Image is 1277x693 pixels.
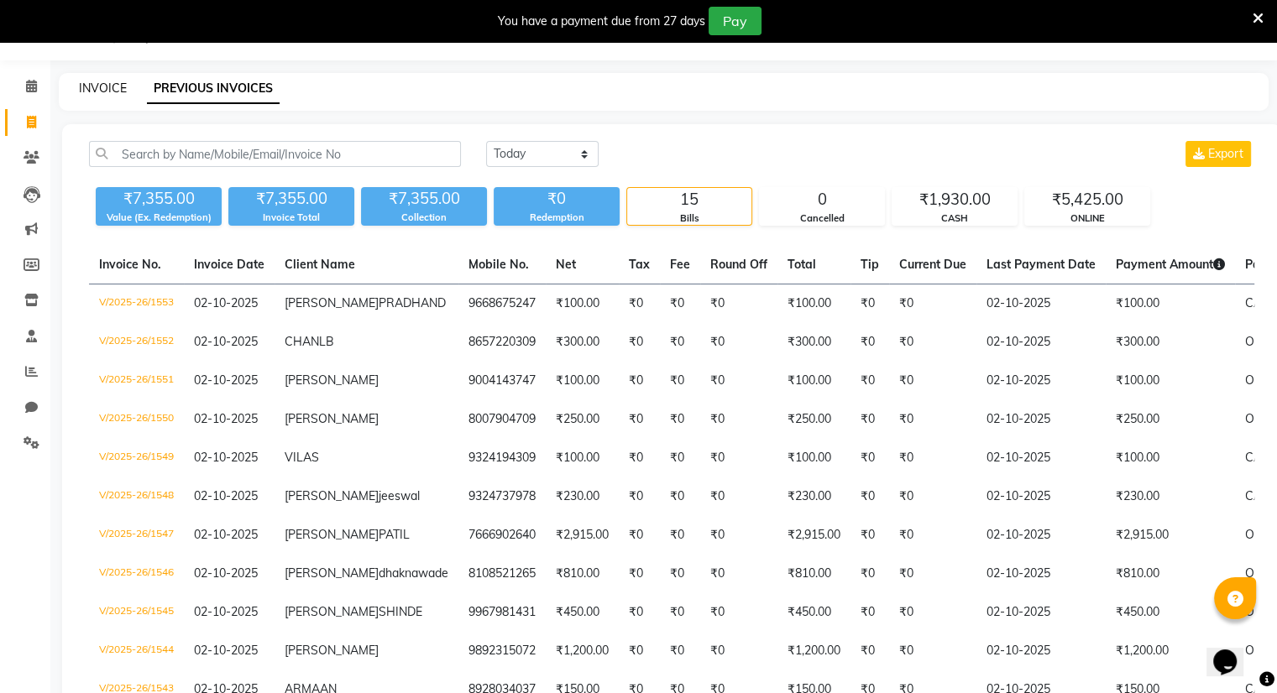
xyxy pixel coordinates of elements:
[458,632,546,670] td: 9892315072
[889,555,976,593] td: ₹0
[889,323,976,362] td: ₹0
[194,257,264,272] span: Invoice Date
[285,565,379,581] span: [PERSON_NAME]
[458,593,546,632] td: 9967981431
[194,488,258,503] span: 02-10-2025
[850,400,889,439] td: ₹0
[700,632,777,670] td: ₹0
[660,516,700,555] td: ₹0
[194,373,258,388] span: 02-10-2025
[194,565,258,581] span: 02-10-2025
[777,593,850,632] td: ₹450.00
[850,439,889,477] td: ₹0
[79,81,127,96] a: INVOICE
[1025,188,1149,211] div: ₹5,425.00
[326,334,334,349] span: B
[619,555,660,593] td: ₹0
[285,334,326,349] span: CHANL
[99,257,161,272] span: Invoice No.
[660,555,700,593] td: ₹0
[546,439,619,477] td: ₹100.00
[700,439,777,477] td: ₹0
[700,516,777,555] td: ₹0
[700,323,777,362] td: ₹0
[1106,593,1235,632] td: ₹450.00
[147,74,280,104] a: PREVIOUS INVOICES
[285,411,379,426] span: [PERSON_NAME]
[976,632,1106,670] td: 02-10-2025
[379,604,422,619] span: SHINDE
[700,477,777,516] td: ₹0
[777,477,850,516] td: ₹230.00
[660,593,700,632] td: ₹0
[96,211,222,225] div: Value (Ex. Redemption)
[89,477,184,516] td: V/2025-26/1548
[627,211,751,226] div: Bills
[361,211,487,225] div: Collection
[1106,516,1235,555] td: ₹2,915.00
[1208,146,1243,161] span: Export
[458,362,546,400] td: 9004143747
[850,362,889,400] td: ₹0
[760,211,884,226] div: Cancelled
[777,284,850,324] td: ₹100.00
[889,632,976,670] td: ₹0
[619,362,660,400] td: ₹0
[660,323,700,362] td: ₹0
[546,555,619,593] td: ₹810.00
[976,516,1106,555] td: 02-10-2025
[194,643,258,658] span: 02-10-2025
[546,632,619,670] td: ₹1,200.00
[1106,323,1235,362] td: ₹300.00
[458,555,546,593] td: 8108521265
[889,400,976,439] td: ₹0
[660,400,700,439] td: ₹0
[285,604,379,619] span: [PERSON_NAME]
[89,632,184,670] td: V/2025-26/1544
[228,187,354,211] div: ₹7,355.00
[379,527,410,542] span: PATIL
[619,400,660,439] td: ₹0
[285,373,379,388] span: [PERSON_NAME]
[660,439,700,477] td: ₹0
[1106,284,1235,324] td: ₹100.00
[89,439,184,477] td: V/2025-26/1549
[889,477,976,516] td: ₹0
[1116,257,1225,272] span: Payment Amount
[850,516,889,555] td: ₹0
[458,439,546,477] td: 9324194309
[760,188,884,211] div: 0
[89,323,184,362] td: V/2025-26/1552
[619,593,660,632] td: ₹0
[700,593,777,632] td: ₹0
[1106,400,1235,439] td: ₹250.00
[285,527,379,542] span: [PERSON_NAME]
[285,488,379,503] span: [PERSON_NAME]
[788,257,816,272] span: Total
[670,257,690,272] span: Fee
[976,593,1106,632] td: 02-10-2025
[889,284,976,324] td: ₹0
[619,516,660,555] td: ₹0
[458,400,546,439] td: 8007904709
[889,516,976,555] td: ₹0
[777,439,850,477] td: ₹100.00
[89,141,461,167] input: Search by Name/Mobile/Email/Invoice No
[850,555,889,593] td: ₹0
[777,555,850,593] td: ₹810.00
[96,187,222,211] div: ₹7,355.00
[1206,626,1260,676] iframe: chat widget
[627,188,751,211] div: 15
[468,257,529,272] span: Mobile No.
[976,477,1106,516] td: 02-10-2025
[458,284,546,324] td: 9668675247
[546,323,619,362] td: ₹300.00
[892,188,1017,211] div: ₹1,930.00
[546,400,619,439] td: ₹250.00
[700,362,777,400] td: ₹0
[850,284,889,324] td: ₹0
[976,555,1106,593] td: 02-10-2025
[285,257,355,272] span: Client Name
[709,7,761,35] button: Pay
[976,323,1106,362] td: 02-10-2025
